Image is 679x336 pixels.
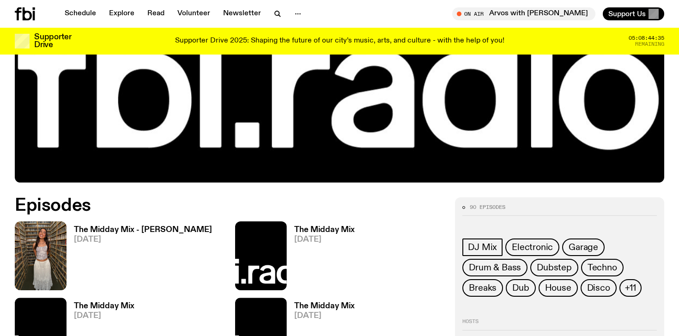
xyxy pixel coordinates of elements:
span: 90 episodes [470,205,505,210]
a: Newsletter [218,7,267,20]
span: [DATE] [74,236,212,244]
a: Explore [103,7,140,20]
span: Breaks [469,283,497,293]
span: Electronic [512,242,553,252]
h3: The Midday Mix [74,302,134,310]
span: DJ Mix [468,242,497,252]
button: +11 [619,279,642,297]
span: [DATE] [74,312,134,320]
a: Garage [562,238,605,256]
span: 05:08:44:35 [629,36,664,41]
span: House [545,283,571,293]
h3: Supporter Drive [34,33,71,49]
a: The Midday Mix - [PERSON_NAME][DATE] [67,226,212,290]
a: Read [142,7,170,20]
span: +11 [625,283,636,293]
span: Dub [512,283,529,293]
a: Dubstep [530,259,578,276]
span: Dubstep [537,263,572,273]
a: The Midday Mix[DATE] [287,226,355,290]
span: [DATE] [294,236,355,244]
a: Dub [506,279,535,297]
h3: The Midday Mix [294,226,355,234]
h2: Episodes [15,197,444,214]
span: Techno [588,263,617,273]
a: Volunteer [172,7,216,20]
p: Supporter Drive 2025: Shaping the future of our city’s music, arts, and culture - with the help o... [175,37,504,45]
span: Garage [569,242,598,252]
span: Support Us [608,10,646,18]
h3: The Midday Mix - [PERSON_NAME] [74,226,212,234]
a: DJ Mix [462,238,503,256]
button: On AirArvos with [PERSON_NAME] [452,7,595,20]
span: Disco [587,283,610,293]
a: Electronic [505,238,559,256]
a: Schedule [59,7,102,20]
a: Drum & Bass [462,259,527,276]
button: Support Us [603,7,664,20]
span: [DATE] [294,312,355,320]
a: Breaks [462,279,503,297]
a: Disco [581,279,617,297]
a: House [539,279,578,297]
h3: The Midday Mix [294,302,355,310]
span: Drum & Bass [469,263,521,273]
span: Remaining [635,42,664,47]
a: Techno [581,259,624,276]
h2: Hosts [462,319,657,330]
